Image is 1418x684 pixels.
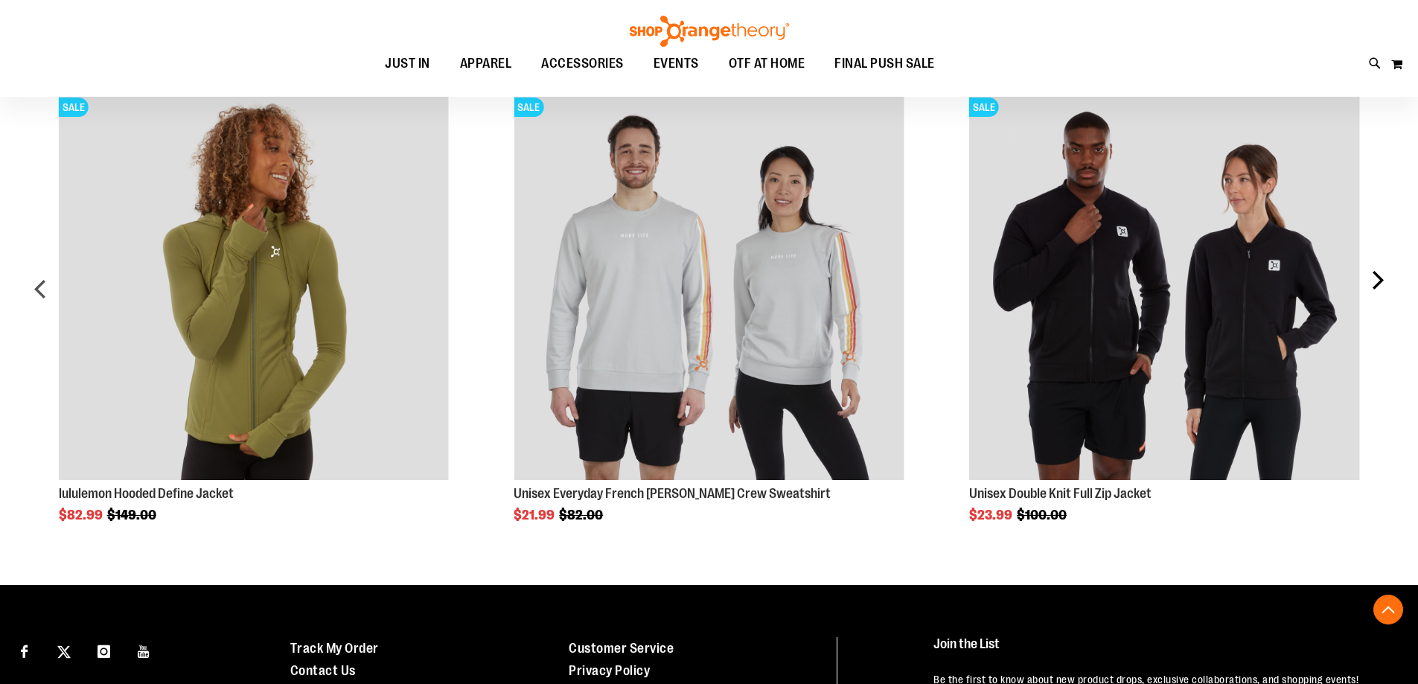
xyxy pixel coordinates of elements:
span: $82.99 [59,508,105,522]
img: Product image for lululemon Hooded Define Jacket [59,90,449,480]
a: Product Page Link [969,90,1359,482]
span: ACCESSORIES [541,47,624,80]
a: FINAL PUSH SALE [820,47,950,81]
a: APPAREL [445,47,527,80]
span: APPAREL [460,47,512,80]
div: prev [26,68,56,522]
a: Product Page Link [514,90,904,482]
a: Product Page Link [59,90,449,482]
a: ACCESSORIES [526,47,639,81]
span: $82.00 [559,508,605,522]
a: Contact Us [290,663,356,678]
a: Privacy Policy [569,663,650,678]
span: $100.00 [1017,508,1069,522]
a: lululemon Hooded Define Jacket [59,486,234,501]
span: OTF AT HOME [729,47,805,80]
img: Twitter [57,645,71,659]
span: SALE [59,98,89,117]
a: JUST IN [370,47,445,81]
span: SALE [514,98,543,117]
span: SALE [969,98,999,117]
a: Customer Service [569,641,674,656]
span: FINAL PUSH SALE [834,47,935,80]
button: Back To Top [1373,595,1403,624]
span: $149.00 [107,508,159,522]
img: Product image for Unisex Everyday French Terry Crew Sweatshirt [514,90,904,480]
a: Visit our Youtube page [131,637,157,663]
h4: Join the List [933,637,1384,665]
a: Visit our X page [51,637,77,663]
a: Unisex Everyday French [PERSON_NAME] Crew Sweatshirt [514,486,831,501]
span: JUST IN [385,47,430,80]
div: next [1362,68,1392,522]
span: EVENTS [654,47,699,80]
a: Unisex Double Knit Full Zip Jacket [969,486,1152,501]
img: Product image for Unisex Double Knit Full Zip Jacket [969,90,1359,480]
img: Shop Orangetheory [627,16,791,47]
a: EVENTS [639,47,714,81]
a: OTF AT HOME [714,47,820,81]
a: Track My Order [290,641,379,656]
span: $23.99 [969,508,1015,522]
a: Visit our Facebook page [11,637,37,663]
a: Visit our Instagram page [91,637,117,663]
span: $21.99 [514,508,557,522]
